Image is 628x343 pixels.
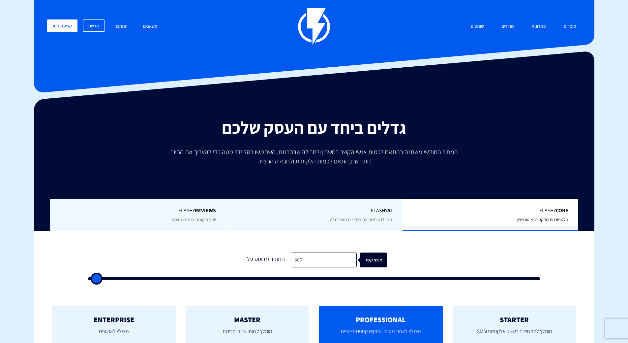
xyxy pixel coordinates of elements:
[370,253,397,267] div: אנשי קשר
[195,207,216,214] b: REVIEWS
[172,217,216,223] span: יותר ביקורות בפחות מאמץ
[556,207,568,214] b: Core
[62,316,166,324] h2: ENTERPRISE
[195,316,299,324] h2: MASTER
[466,19,489,34] a: שותפים
[526,19,551,34] a: פתרונות
[241,253,291,267] div: המחיר מבוסס על
[329,316,433,324] h2: PROFESSIONAL
[47,19,77,32] a: קביעת דמו
[412,207,568,215] span: Flashy
[138,19,163,34] a: משאבים
[236,207,392,215] span: Flashy
[517,217,568,223] span: פלטפורמת מרקטינג אוטומיישן
[463,316,566,324] h2: STARTER
[330,217,392,223] span: הגדילו מכירות עם המלצות מוצרים AI
[83,19,105,32] a: הרשם
[39,118,589,137] h2: גדלים ביחד עם העסק שלכם
[559,19,581,34] a: מוצרים
[496,19,519,34] a: מחירים
[60,207,216,215] span: Flashy
[387,207,392,214] b: AI
[110,19,133,34] a: התחבר
[166,147,463,166] p: המחיר החודשי משתנה בהתאם לכמות אנשי הקשר בחשבון ולחבילה שבחרתם, השתמשו בסליידר מטה כדי להעריך את ...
